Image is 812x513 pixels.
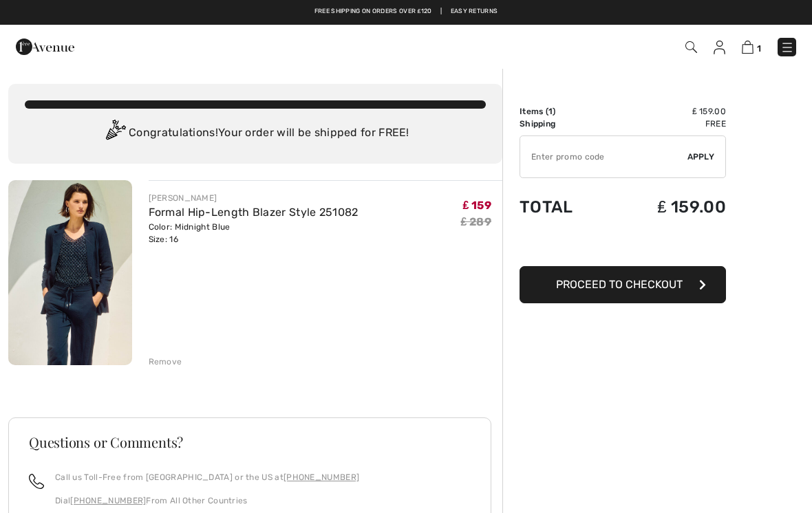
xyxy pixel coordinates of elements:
td: Items ( ) [520,105,610,118]
img: 1ère Avenue [16,33,74,61]
s: ₤ 289 [461,215,491,228]
input: Promo code [520,136,687,177]
span: Proceed to Checkout [556,278,683,291]
a: Free shipping on orders over ₤120 [314,7,432,17]
iframe: PayPal [520,230,726,261]
a: Easy Returns [451,7,498,17]
div: Congratulations! Your order will be shipped for FREE! [25,120,486,147]
div: Remove [149,356,182,368]
img: Congratulation2.svg [101,120,129,147]
a: [PHONE_NUMBER] [284,472,359,482]
img: Search [685,41,697,53]
span: ₤ 159 [463,199,491,212]
img: call [29,474,44,489]
td: ₤ 159.00 [610,105,726,118]
button: Proceed to Checkout [520,266,726,303]
p: Dial From All Other Countries [55,494,359,507]
td: ₤ 159.00 [610,184,726,230]
h3: Questions or Comments? [29,435,471,449]
span: | [440,7,442,17]
span: Apply [687,151,715,163]
td: Free [610,118,726,130]
td: Total [520,184,610,230]
span: 1 [548,107,553,116]
span: 1 [757,43,761,54]
div: [PERSON_NAME] [149,192,359,204]
td: Shipping [520,118,610,130]
a: [PHONE_NUMBER] [70,496,146,505]
div: Color: Midnight Blue Size: 16 [149,221,359,245]
img: Formal Hip-Length Blazer Style 251082 [8,180,132,365]
p: Call us Toll-Free from [GEOGRAPHIC_DATA] or the US at [55,471,359,483]
img: My Info [714,41,725,54]
a: 1 [742,39,761,55]
img: Shopping Bag [742,41,754,54]
a: Formal Hip-Length Blazer Style 251082 [149,206,359,219]
a: 1ère Avenue [16,39,74,52]
img: Menu [780,41,794,54]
